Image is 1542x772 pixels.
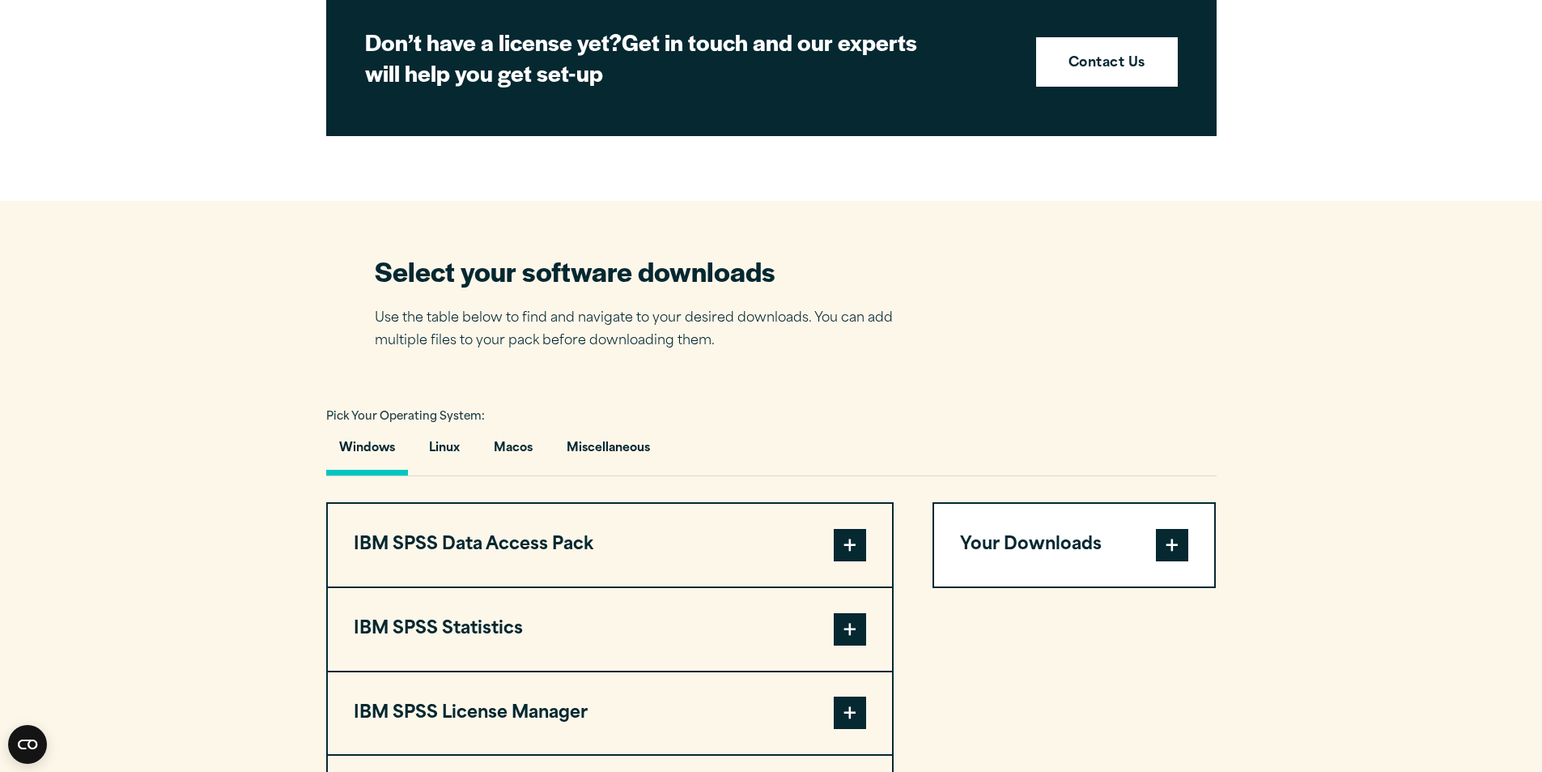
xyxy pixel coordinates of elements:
[8,725,47,764] button: Open CMP widget
[554,429,663,476] button: Miscellaneous
[328,504,892,586] button: IBM SPSS Data Access Pack
[481,429,546,476] button: Macos
[934,504,1215,586] button: Your Downloads
[416,429,473,476] button: Linux
[365,25,622,58] strong: Don’t have a license yet?
[375,253,917,289] h2: Select your software downloads
[365,27,932,87] h2: Get in touch and our experts will help you get set-up
[1068,53,1145,75] strong: Contact Us
[328,672,892,755] button: IBM SPSS License Manager
[328,588,892,671] button: IBM SPSS Statistics
[375,307,917,354] p: Use the table below to find and navigate to your desired downloads. You can add multiple files to...
[326,412,485,422] span: Pick Your Operating System:
[1036,37,1178,87] a: Contact Us
[326,429,408,476] button: Windows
